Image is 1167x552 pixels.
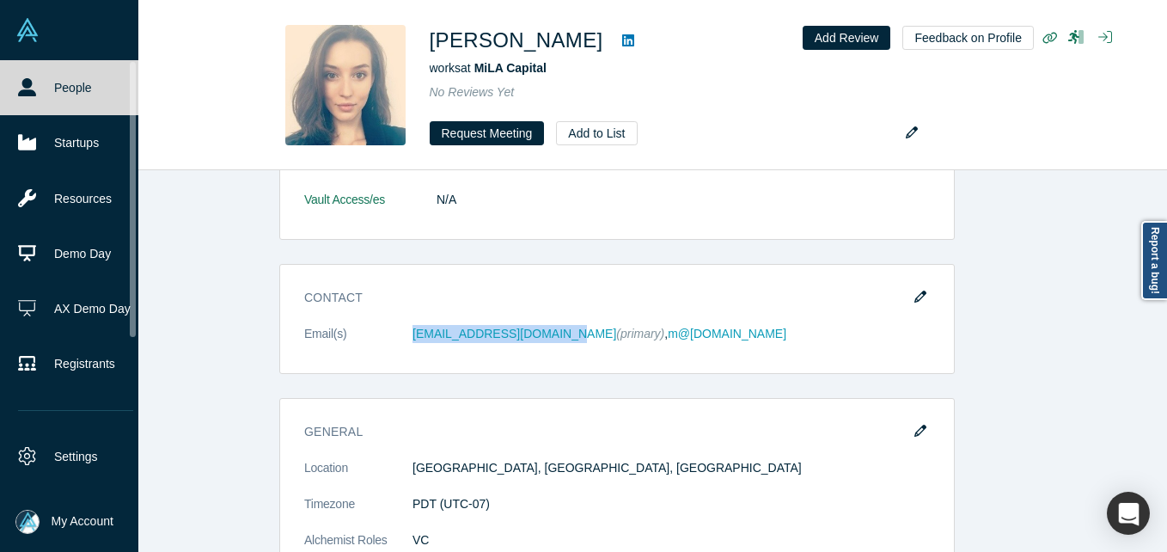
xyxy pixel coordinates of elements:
[430,25,603,56] h1: [PERSON_NAME]
[616,327,664,340] span: (primary)
[412,327,616,340] a: [EMAIL_ADDRESS][DOMAIN_NAME]
[412,325,930,343] dd: ,
[304,495,412,531] dt: Timezone
[803,26,891,50] button: Add Review
[15,510,40,534] img: Mia Scott's Account
[902,26,1034,50] button: Feedback on Profile
[668,327,786,340] a: m@[DOMAIN_NAME]
[430,61,547,75] span: works at
[304,459,412,495] dt: Location
[412,495,930,513] dd: PDT (UTC-07)
[412,531,930,549] dd: VC
[430,121,545,145] button: Request Meeting
[437,191,930,209] dd: N/A
[412,459,930,477] dd: [GEOGRAPHIC_DATA], [GEOGRAPHIC_DATA], [GEOGRAPHIC_DATA]
[304,423,906,441] h3: General
[304,191,437,227] dt: Vault Access/es
[304,155,437,191] dt: Alchemist Roles
[304,325,412,361] dt: Email(s)
[474,61,547,75] a: MiLA Capital
[1141,221,1167,300] a: Report a bug!
[430,85,515,99] span: No Reviews Yet
[15,510,113,534] button: My Account
[52,512,113,531] span: My Account
[285,25,406,145] img: Marta Wojcicka's Profile Image
[15,18,40,42] img: Alchemist Vault Logo
[304,289,906,307] h3: Contact
[556,121,637,145] button: Add to List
